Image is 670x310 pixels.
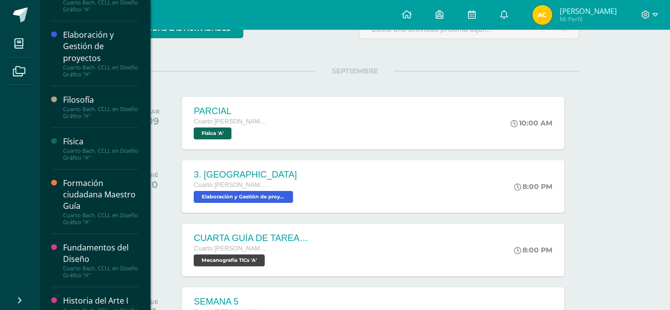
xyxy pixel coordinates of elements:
span: SEPTIEMBRE [316,66,394,75]
a: FilosofíaCuarto Bach. CCLL en Diseño Gráfico "A" [63,94,139,120]
div: Elaboración y Gestión de proyectos [63,29,139,63]
div: Física [63,136,139,147]
div: Filosofía [63,94,139,106]
div: Cuarto Bach. CCLL en Diseño Gráfico "A" [63,64,139,78]
div: Historia del Arte I [63,295,139,307]
div: 3. [GEOGRAPHIC_DATA] [194,170,297,180]
div: JUE [147,299,158,306]
div: Cuarto Bach. CCLL en Diseño Gráfico "A" [63,265,139,279]
div: PARCIAL [194,106,268,117]
span: Cuarto [PERSON_NAME]. CCLL en Diseño Gráfico [194,245,268,252]
div: SEMANA 5 [194,297,276,307]
div: 10 [147,179,158,190]
span: Elaboración y Gestión de proyectos 'A' [194,191,293,203]
a: Elaboración y Gestión de proyectosCuarto Bach. CCLL en Diseño Gráfico "A" [63,29,139,77]
div: MIÉ [147,172,158,179]
div: MAR [146,108,159,115]
div: CUARTA GUÍA DE TAREAS DEL CUARTO BIMESTRE [194,233,313,244]
a: Fundamentos del DiseñoCuarto Bach. CCLL en Diseño Gráfico "A" [63,242,139,279]
span: [PERSON_NAME] [560,6,617,16]
span: Cuarto [PERSON_NAME]. CCLL en Diseño Gráfico [194,182,268,188]
div: Cuarto Bach. CCLL en Diseño Gráfico "A" [63,212,139,226]
span: Mi Perfil [560,15,617,23]
span: Cuarto [PERSON_NAME]. CCLL en Diseño Gráfico [194,118,268,125]
span: Mecanografía TICs 'A' [194,254,265,266]
div: Fundamentos del Diseño [63,242,139,265]
div: Cuarto Bach. CCLL en Diseño Gráfico "A" [63,106,139,120]
div: 8:00 PM [514,182,552,191]
div: 10:00 AM [511,119,552,127]
div: 09 [146,115,159,127]
a: FísicaCuarto Bach. CCLL en Diseño Gráfico "A" [63,136,139,161]
img: 5ba33203cc60fba7b354cce85d385ff3.png [532,5,552,25]
div: 8:00 PM [514,246,552,254]
a: Formación ciudadana Maestro GuíaCuarto Bach. CCLL en Diseño Gráfico "A" [63,178,139,226]
span: Física 'A' [194,127,231,139]
div: Formación ciudadana Maestro Guía [63,178,139,212]
div: Cuarto Bach. CCLL en Diseño Gráfico "A" [63,147,139,161]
